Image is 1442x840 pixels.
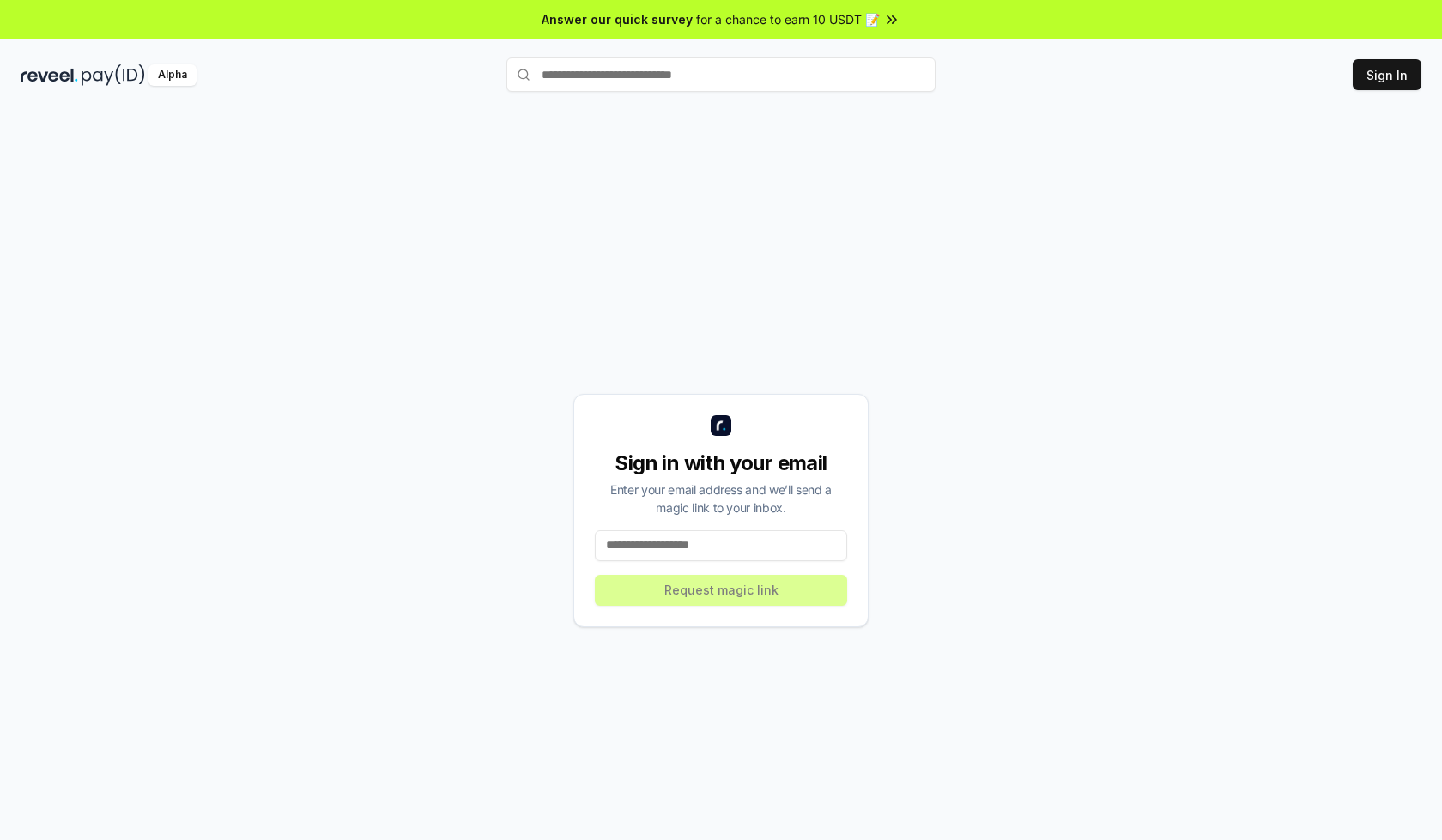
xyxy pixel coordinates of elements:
[542,10,693,28] span: Answer our quick survey
[595,450,847,477] div: Sign in with your email
[1353,59,1421,90] button: Sign In
[148,64,197,86] div: Alpha
[696,10,880,28] span: for a chance to earn 10 USDT 📝
[711,415,731,436] img: logo_small
[21,64,78,86] img: reveel_dark
[82,64,145,86] img: pay_id
[595,480,847,517] div: Enter your email address and we’ll send a magic link to your inbox.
